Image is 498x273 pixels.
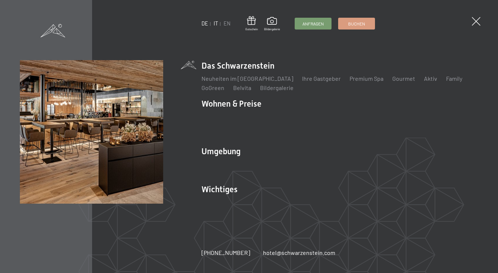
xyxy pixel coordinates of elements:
a: Neuheiten im [GEOGRAPHIC_DATA] [201,75,293,82]
a: Premium Spa [350,75,383,82]
a: Bildergalerie [260,84,294,91]
a: Bildergalerie [264,17,280,31]
a: IT [214,20,218,27]
span: Bildergalerie [264,27,280,31]
a: Buchen [339,18,375,29]
span: Buchen [348,21,365,27]
span: [PHONE_NUMBER] [201,249,250,256]
a: Family [446,75,462,82]
span: Anfragen [302,21,324,27]
a: Gutschein [245,16,258,31]
a: Anfragen [295,18,331,29]
a: Gourmet [392,75,415,82]
a: [PHONE_NUMBER] [201,249,250,257]
a: Aktiv [424,75,437,82]
a: Belvita [233,84,251,91]
a: EN [224,20,231,27]
a: DE [201,20,208,27]
a: Ihre Gastgeber [302,75,341,82]
a: GoGreen [201,84,224,91]
span: Gutschein [245,27,258,31]
a: hotel@schwarzenstein.com [263,249,335,257]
